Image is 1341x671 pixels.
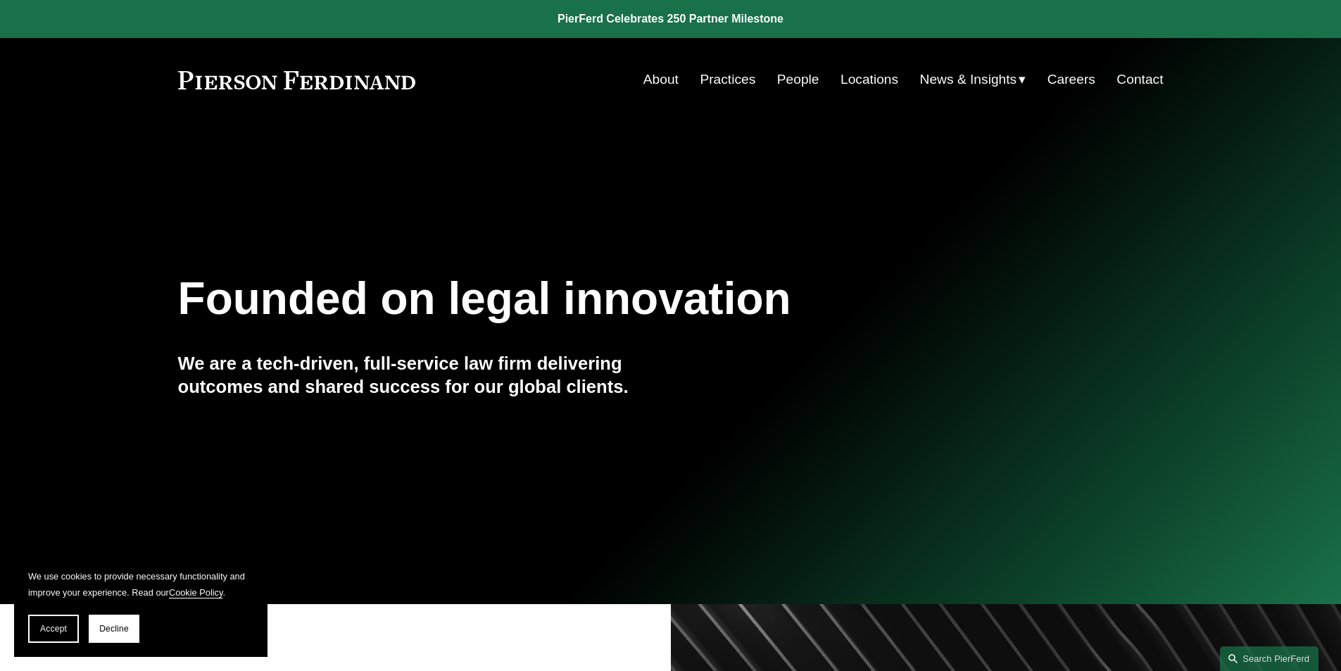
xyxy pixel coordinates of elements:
[89,615,139,643] button: Decline
[920,66,1026,93] a: folder dropdown
[14,554,267,657] section: Cookie banner
[28,615,79,643] button: Accept
[1047,66,1095,93] a: Careers
[920,68,1017,92] span: News & Insights
[700,66,755,93] a: Practices
[777,66,819,93] a: People
[643,66,679,93] a: About
[40,624,67,634] span: Accept
[99,624,129,634] span: Decline
[169,587,223,598] a: Cookie Policy
[1220,646,1318,671] a: Search this site
[178,352,671,398] h4: We are a tech-driven, full-service law firm delivering outcomes and shared success for our global...
[178,273,1000,325] h1: Founded on legal innovation
[841,66,898,93] a: Locations
[1116,66,1163,93] a: Contact
[28,568,253,601] p: We use cookies to provide necessary functionality and improve your experience. Read our .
